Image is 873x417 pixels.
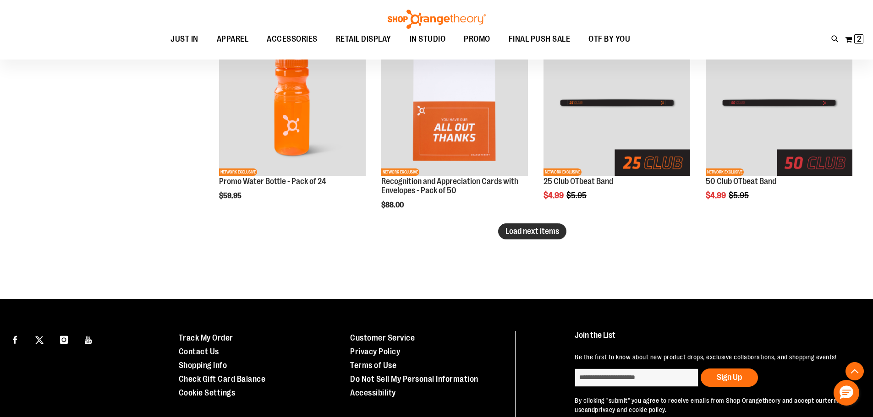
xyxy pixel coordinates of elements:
[381,30,528,176] img: Recognition and Appreciation Cards with Envelopes - Pack of 50
[214,25,370,224] div: product
[834,380,859,406] button: Hello, have a question? Let’s chat.
[217,29,249,49] span: APPAREL
[219,168,257,176] span: NETWORK EXCLUSIVE
[706,168,744,176] span: NETWORK EXCLUSIVE
[544,30,690,178] a: Main View of 2024 25 Club OTBeat BandSALENETWORK EXCLUSIVE
[410,29,446,49] span: IN STUDIO
[575,331,852,348] h4: Join the List
[336,29,391,49] span: RETAIL DISPLAY
[544,168,582,176] span: NETWORK EXCLUSIVE
[327,29,401,50] a: RETAIL DISPLAY
[464,29,490,49] span: PROMO
[701,25,857,224] div: product
[179,333,233,342] a: Track My Order
[381,177,518,195] a: Recognition and Appreciation Cards with Envelopes - Pack of 50
[729,191,750,200] span: $5.95
[575,368,698,387] input: enter email
[575,352,852,362] p: Be the first to know about new product drops, exclusive collaborations, and shopping events!
[350,374,478,384] a: Do Not Sell My Personal Information
[717,373,742,382] span: Sign Up
[500,29,580,50] a: FINAL PUSH SALE
[161,29,208,50] a: JUST IN
[350,388,396,397] a: Accessibility
[706,30,852,178] a: Main View of 2024 50 Club OTBeat BandSALENETWORK EXCLUSIVE
[170,29,198,49] span: JUST IN
[32,331,48,347] a: Visit our X page
[706,30,852,176] img: Main View of 2024 50 Club OTBeat Band
[350,333,415,342] a: Customer Service
[595,406,666,413] a: privacy and cookie policy.
[566,191,588,200] span: $5.95
[179,388,236,397] a: Cookie Settings
[35,336,44,344] img: Twitter
[575,397,849,413] a: terms of use
[258,29,327,49] a: ACCESSORIES
[350,361,396,370] a: Terms of Use
[208,29,258,50] a: APPAREL
[544,191,565,200] span: $4.99
[386,10,487,29] img: Shop Orangetheory
[857,34,861,43] span: 2
[179,347,219,356] a: Contact Us
[544,30,690,176] img: Main View of 2024 25 Club OTBeat Band
[350,347,400,356] a: Privacy Policy
[179,361,227,370] a: Shopping Info
[219,30,366,176] img: Promo Water Bottle - Pack of 24
[381,168,419,176] span: NETWORK EXCLUSIVE
[455,29,500,50] a: PROMO
[706,177,776,186] a: 50 Club OTbeat Band
[846,362,864,380] button: Back To Top
[498,223,566,239] button: Load next items
[377,25,533,233] div: product
[267,29,318,49] span: ACCESSORIES
[219,177,326,186] a: Promo Water Bottle - Pack of 24
[575,396,852,414] p: By clicking "submit" you agree to receive emails from Shop Orangetheory and accept our and
[81,331,97,347] a: Visit our Youtube page
[401,29,455,50] a: IN STUDIO
[219,192,243,200] span: $59.95
[56,331,72,347] a: Visit our Instagram page
[505,227,559,236] span: Load next items
[381,30,528,178] a: Recognition and Appreciation Cards with Envelopes - Pack of 50NEWNETWORK EXCLUSIVE
[7,331,23,347] a: Visit our Facebook page
[544,177,613,186] a: 25 Club OTbeat Band
[381,201,405,209] span: $88.00
[179,374,266,384] a: Check Gift Card Balance
[706,191,727,200] span: $4.99
[588,29,630,49] span: OTF BY YOU
[539,25,695,224] div: product
[219,30,366,178] a: Promo Water Bottle - Pack of 24NETWORK EXCLUSIVE
[701,368,758,387] button: Sign Up
[509,29,571,49] span: FINAL PUSH SALE
[579,29,639,50] a: OTF BY YOU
